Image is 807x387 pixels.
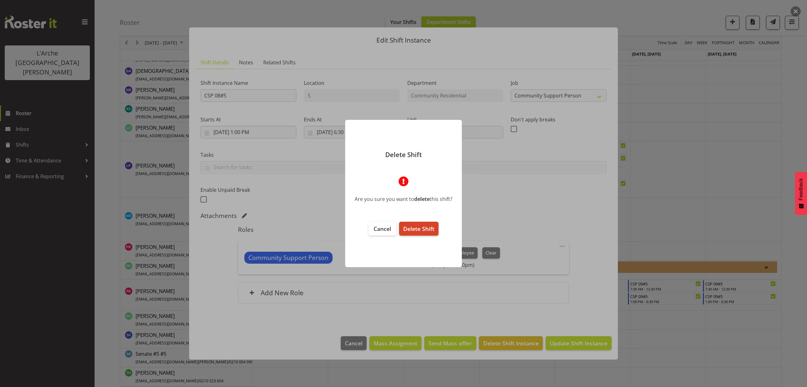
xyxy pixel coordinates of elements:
b: delete [414,196,430,202]
p: Delete Shift [351,151,456,158]
span: Delete Shift [403,225,434,232]
span: Cancel [374,225,391,232]
button: Delete Shift [399,222,438,236]
span: Feedback [798,178,804,200]
div: Are you sure you want to this shift? [355,195,452,203]
button: Feedback - Show survey [795,172,807,215]
button: Cancel [369,222,396,236]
